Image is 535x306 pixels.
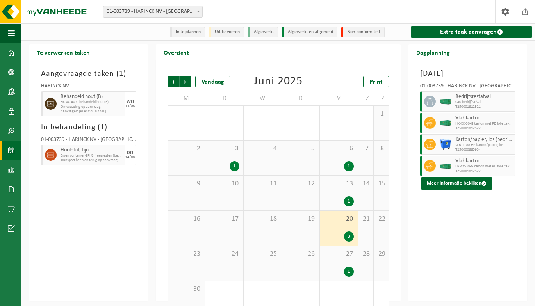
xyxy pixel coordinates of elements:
div: 01-003739 - HARINCK NV - [GEOGRAPHIC_DATA] [420,84,515,91]
span: 10 [209,180,239,188]
div: DO [127,151,133,155]
td: V [320,91,358,105]
span: 15 [378,180,385,188]
span: WB-1100-HP karton/papier, los [455,143,513,148]
h3: [DATE] [420,68,515,80]
span: 14 [362,180,369,188]
span: T250000885934 [455,148,513,152]
span: Omwisseling op aanvraag [61,105,123,109]
td: D [205,91,244,105]
span: 9 [172,180,202,188]
button: Meer informatie bekijken [421,177,492,190]
span: 25 [248,250,278,258]
span: 7 [362,144,369,153]
span: 30 [172,285,202,294]
span: 17 [209,215,239,223]
div: 14/08 [125,155,135,159]
span: Bedrijfsrestafval [455,94,513,100]
li: Non-conformiteit [341,27,385,37]
span: Karton/papier, los (bedrijven) [455,137,513,143]
span: 5 [286,144,316,153]
span: HK-XC-40-G behandeld hout (B) [61,100,123,105]
div: HARINCK NV [41,84,136,91]
div: 1 [344,161,354,171]
td: W [244,91,282,105]
h3: Aangevraagde taken ( ) [41,68,136,80]
li: Afgewerkt en afgemeld [282,27,337,37]
span: T250001812521 [455,105,513,109]
span: 23 [172,250,202,258]
span: Eigen container GRIJS freesresten (bedrijfsafval) [61,153,123,158]
h3: In behandeling ( ) [41,121,136,133]
span: 12 [286,180,316,188]
span: 18 [248,215,278,223]
span: Aanvrager: [PERSON_NAME] [61,109,123,114]
div: 13/08 [125,104,135,108]
span: 27 [324,250,354,258]
td: Z [358,91,374,105]
h2: Overzicht [156,44,197,60]
span: Vlak karton [455,115,513,121]
div: 3 [344,231,354,242]
td: M [168,91,206,105]
span: 28 [362,250,369,258]
h2: Te verwerken taken [29,44,98,60]
span: 2 [172,144,202,153]
div: 01-003739 - HARINCK NV - [GEOGRAPHIC_DATA] [41,137,136,145]
span: Vlak karton [455,158,513,164]
li: Uit te voeren [209,27,244,37]
span: 20 [324,215,354,223]
a: Extra taak aanvragen [411,26,532,38]
span: HK-XC-30-G karton met PE folie zakken bovenaan [455,121,513,126]
span: 21 [362,215,369,223]
span: C40 bedrijfsafval [455,100,513,105]
span: 01-003739 - HARINCK NV - WIELSBEKE [103,6,203,18]
a: Print [363,76,389,87]
span: HK-XC-30-G karton met PE folie zakken bovenaan [455,164,513,169]
span: 26 [286,250,316,258]
span: Vorige [168,76,179,87]
span: 22 [378,215,385,223]
span: 1 [378,110,385,118]
td: D [282,91,320,105]
span: 6 [324,144,354,153]
img: WB-1100-HPE-BE-01 [440,139,451,150]
div: Juni 2025 [254,76,303,87]
span: Houtstof, fijn [61,147,123,153]
h2: Dagplanning [408,44,458,60]
li: Afgewerkt [248,27,278,37]
span: Volgende [180,76,191,87]
span: 16 [172,215,202,223]
li: In te plannen [170,27,205,37]
span: 24 [209,250,239,258]
span: T250001812522 [455,169,513,174]
div: 1 [230,161,239,171]
span: 4 [248,144,278,153]
span: Print [369,79,383,85]
div: 1 [344,196,354,206]
div: Vandaag [195,76,230,87]
span: 11 [248,180,278,188]
div: WO [127,100,134,104]
img: HK-XC-40-GN-00 [440,99,451,105]
span: 01-003739 - HARINCK NV - WIELSBEKE [103,6,202,17]
span: 19 [286,215,316,223]
td: Z [374,91,389,105]
span: 1 [119,70,123,78]
span: 13 [324,180,354,188]
span: 29 [378,250,385,258]
img: HK-XC-30-GN-00 [440,163,451,169]
div: 1 [344,267,354,277]
span: T250001812522 [455,126,513,131]
img: HK-XC-40-GN-00 [440,120,451,126]
span: Behandeld hout (B) [61,94,123,100]
span: 3 [209,144,239,153]
span: 1 [100,123,105,131]
span: Transport heen en terug op aanvraag [61,158,123,163]
span: 8 [378,144,385,153]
